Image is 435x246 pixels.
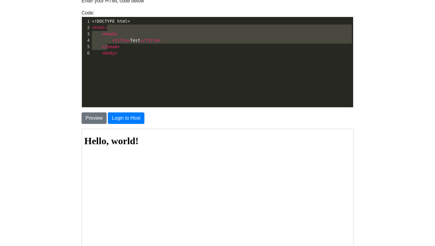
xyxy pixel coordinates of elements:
[102,51,105,55] span: <
[82,25,91,31] div: 2
[82,112,107,124] button: Preview
[82,31,91,37] div: 3
[102,44,107,49] span: </
[102,32,105,36] span: <
[94,25,105,30] span: html
[105,51,115,55] span: body
[127,38,130,43] span: >
[82,44,91,50] div: 5
[107,44,118,49] span: head
[115,32,117,36] span: >
[92,25,94,30] span: <
[92,38,161,43] span: Test
[108,112,144,124] button: Login to Host
[117,44,120,49] span: >
[140,38,145,43] span: </
[105,25,107,30] span: >
[145,38,158,43] span: title
[77,9,358,108] div: Code:
[2,6,269,18] h1: Hello, world!
[82,37,91,44] div: 4
[112,38,114,43] span: <
[92,19,130,24] span: <!DOCTYPE html>
[158,38,160,43] span: >
[105,32,115,36] span: head
[115,51,117,55] span: >
[82,18,91,25] div: 1
[82,50,91,56] div: 6
[115,38,127,43] span: title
